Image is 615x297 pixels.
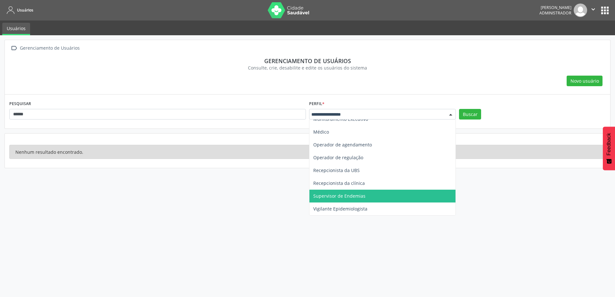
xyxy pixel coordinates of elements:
span: Administrador [539,10,571,16]
button: Buscar [459,109,481,120]
button: Feedback - Mostrar pesquisa [603,127,615,170]
span: Supervisor de Endemias [313,193,365,199]
i:  [590,6,597,13]
button:  [587,4,599,17]
span: Recepcionista da clínica [313,180,365,186]
div: [PERSON_NAME] [539,5,571,10]
a:  Gerenciamento de Usuários [9,44,81,53]
span: Usuários [17,7,33,13]
i:  [9,44,19,53]
span: Feedback [606,133,612,155]
div: Gerenciamento de usuários [14,57,601,64]
span: Operador de agendamento [313,142,372,148]
div: Nenhum resultado encontrado. [9,145,606,159]
div: Gerenciamento de Usuários [19,44,81,53]
span: Novo usuário [570,78,599,84]
label: PESQUISAR [9,99,31,109]
button: Novo usuário [567,76,603,87]
label: Perfil [309,99,324,109]
a: Usuários [2,23,30,35]
span: Médico [313,129,329,135]
span: Recepcionista da UBS [313,167,360,173]
button: apps [599,5,611,16]
img: img [574,4,587,17]
div: Consulte, crie, desabilite e edite os usuários do sistema [14,64,601,71]
span: Vigilante Epidemiologista [313,206,367,212]
span: Operador de regulação [313,154,363,161]
a: Usuários [4,5,33,15]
